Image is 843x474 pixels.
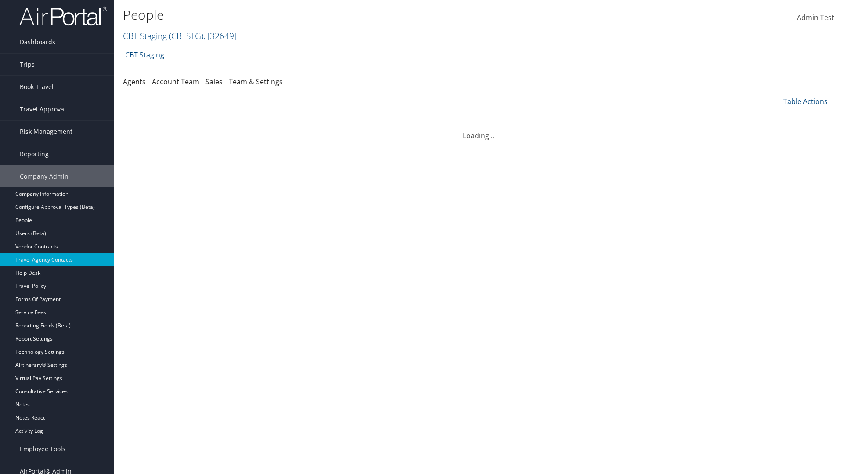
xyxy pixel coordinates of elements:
[20,165,68,187] span: Company Admin
[20,76,54,98] span: Book Travel
[123,120,834,141] div: Loading...
[125,46,164,64] a: CBT Staging
[19,6,107,26] img: airportal-logo.png
[20,54,35,75] span: Trips
[20,121,72,143] span: Risk Management
[20,31,55,53] span: Dashboards
[783,97,828,106] a: Table Actions
[20,438,65,460] span: Employee Tools
[797,4,834,32] a: Admin Test
[123,6,597,24] h1: People
[123,77,146,86] a: Agents
[205,77,223,86] a: Sales
[152,77,199,86] a: Account Team
[20,98,66,120] span: Travel Approval
[203,30,237,42] span: , [ 32649 ]
[20,143,49,165] span: Reporting
[797,13,834,22] span: Admin Test
[169,30,203,42] span: ( CBTSTG )
[229,77,283,86] a: Team & Settings
[123,30,237,42] a: CBT Staging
